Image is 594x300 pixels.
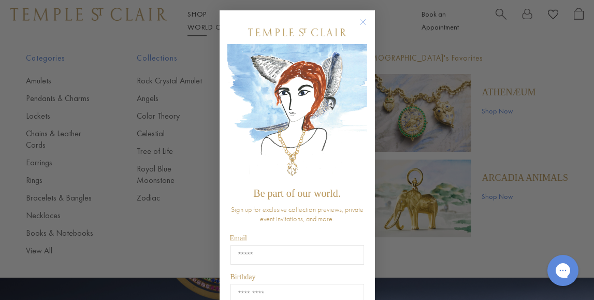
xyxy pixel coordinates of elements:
[361,21,374,34] button: Close dialog
[227,44,367,182] img: c4a9eb12-d91a-4d4a-8ee0-386386f4f338.jpeg
[248,28,346,36] img: Temple St. Clair
[253,188,340,199] span: Be part of our world.
[230,234,247,242] span: Email
[231,205,364,223] span: Sign up for exclusive collection previews, private event invitations, and more.
[542,251,584,290] iframe: Gorgias live chat messenger
[230,273,256,281] span: Birthday
[230,245,364,265] input: Email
